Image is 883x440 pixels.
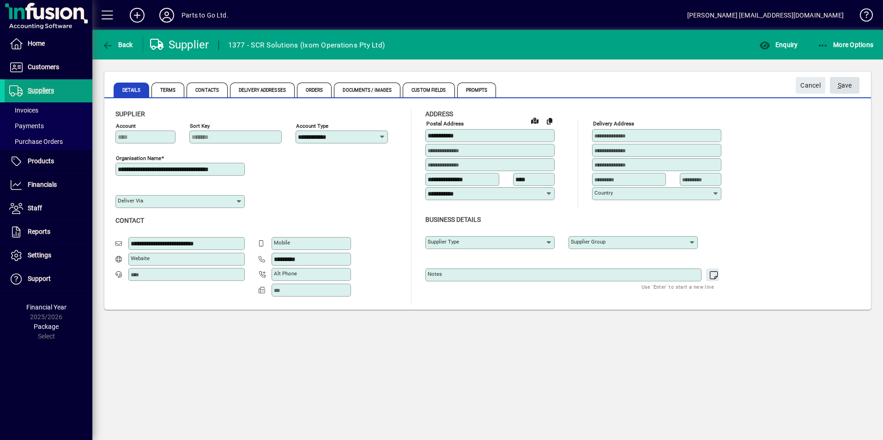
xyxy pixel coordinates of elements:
[425,110,453,118] span: Address
[5,102,92,118] a: Invoices
[28,204,42,212] span: Staff
[116,155,161,161] mat-label: Organisation name
[428,271,442,277] mat-label: Notes
[9,138,63,145] span: Purchase Orders
[28,63,59,71] span: Customers
[571,238,605,245] mat-label: Supplier group
[853,2,871,32] a: Knowledge Base
[9,107,38,114] span: Invoices
[28,87,54,94] span: Suppliers
[457,83,496,97] span: Prompts
[5,134,92,149] a: Purchase Orders
[152,7,181,24] button: Profile
[274,239,290,246] mat-label: Mobile
[187,83,228,97] span: Contacts
[403,83,454,97] span: Custom Fields
[425,216,481,223] span: Business details
[115,217,144,224] span: Contact
[131,255,150,262] mat-label: Website
[542,113,557,128] button: Copy to Delivery address
[297,83,332,97] span: Orders
[815,36,876,53] button: More Options
[114,83,149,97] span: Details
[116,123,136,129] mat-label: Account
[757,36,800,53] button: Enquiry
[151,83,185,97] span: Terms
[230,83,295,97] span: Delivery Addresses
[5,268,92,291] a: Support
[100,36,135,53] button: Back
[5,244,92,267] a: Settings
[687,8,844,23] div: [PERSON_NAME] [EMAIL_ADDRESS][DOMAIN_NAME]
[838,78,852,93] span: ave
[5,56,92,79] a: Customers
[759,41,798,48] span: Enquiry
[28,275,51,282] span: Support
[796,77,825,94] button: Cancel
[115,110,145,118] span: Supplier
[594,190,613,196] mat-label: Country
[830,77,859,94] button: Save
[5,220,92,244] a: Reports
[228,38,385,53] div: 1377 - SCR Solutions (Ixom Operations Pty Ltd)
[334,83,400,97] span: Documents / Images
[800,78,821,93] span: Cancel
[5,173,92,196] a: Financials
[28,40,45,47] span: Home
[122,7,152,24] button: Add
[28,228,50,235] span: Reports
[28,181,57,188] span: Financials
[92,36,143,53] app-page-header-button: Back
[5,118,92,134] a: Payments
[118,197,143,204] mat-label: Deliver via
[817,41,874,48] span: More Options
[181,8,229,23] div: Parts to Go Ltd.
[9,122,44,130] span: Payments
[296,123,328,129] mat-label: Account Type
[641,281,714,292] mat-hint: Use 'Enter' to start a new line
[102,41,133,48] span: Back
[34,323,59,330] span: Package
[5,197,92,220] a: Staff
[5,150,92,173] a: Products
[5,32,92,55] a: Home
[274,270,297,277] mat-label: Alt Phone
[28,251,51,259] span: Settings
[150,37,209,52] div: Supplier
[26,303,67,311] span: Financial Year
[190,123,210,129] mat-label: Sort key
[527,113,542,128] a: View on map
[428,238,459,245] mat-label: Supplier type
[28,157,54,165] span: Products
[838,82,841,89] span: S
